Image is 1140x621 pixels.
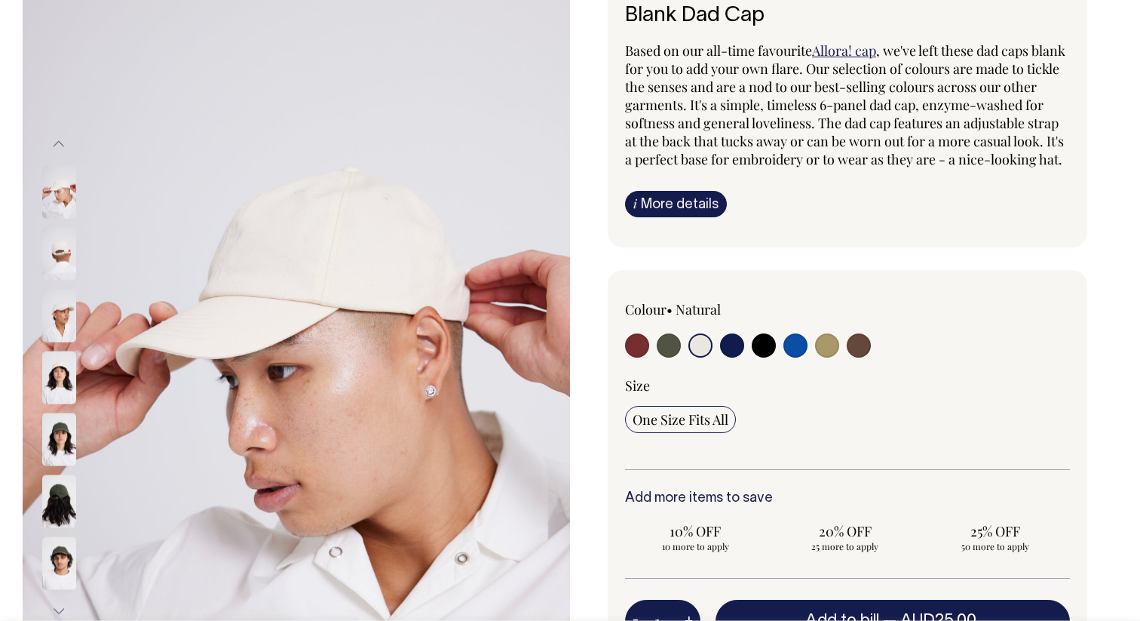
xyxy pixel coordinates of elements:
[625,42,812,60] span: Based on our all-time favourite
[667,300,673,318] span: •
[924,518,1065,557] input: 25% OFF 50 more to apply
[42,165,76,218] img: natural
[783,522,909,540] span: 20% OFF
[625,406,736,433] input: One Size Fits All
[625,300,803,318] div: Colour
[42,289,76,342] img: natural
[625,518,766,557] input: 10% OFF 10 more to apply
[42,536,76,589] img: olive
[633,522,758,540] span: 10% OFF
[625,42,1065,168] span: , we've left these dad caps blank for you to add your own flare. Our selection of colours are mad...
[932,540,1058,552] span: 50 more to apply
[42,475,76,527] img: olive
[633,540,758,552] span: 10 more to apply
[783,540,909,552] span: 25 more to apply
[625,191,727,217] a: iMore details
[625,377,1070,395] div: Size
[812,42,876,60] a: Allora! cap
[47,128,70,161] button: Previous
[775,518,916,557] input: 20% OFF 25 more to apply
[625,491,1070,506] h6: Add more items to save
[42,227,76,280] img: natural
[625,5,1070,28] h6: Blank Dad Cap
[932,522,1058,540] span: 25% OFF
[633,195,637,211] span: i
[633,410,728,429] span: One Size Fits All
[676,300,721,318] label: Natural
[42,351,76,404] img: natural
[42,413,76,466] img: olive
